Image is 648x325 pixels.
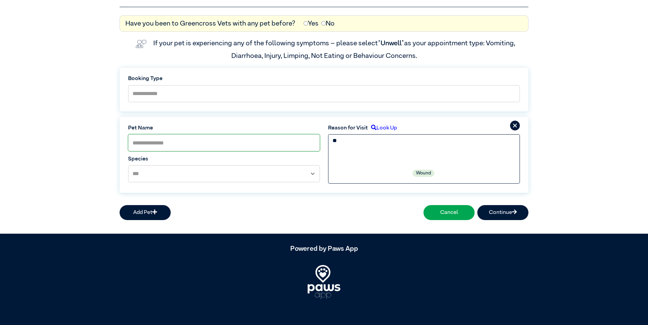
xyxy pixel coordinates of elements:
[133,37,149,51] img: vet
[304,18,319,29] label: Yes
[308,265,340,299] img: PawsApp
[128,75,520,83] label: Booking Type
[128,124,320,132] label: Pet Name
[413,170,434,177] label: Wound
[368,124,397,132] label: Look Up
[328,124,368,132] label: Reason for Visit
[477,205,528,220] button: Continue
[321,21,326,26] input: No
[125,18,295,29] label: Have you been to Greencross Vets with any pet before?
[120,205,171,220] button: Add Pet
[378,40,404,47] span: “Unwell”
[423,205,475,220] button: Cancel
[120,245,528,253] h5: Powered by Paws App
[128,155,320,163] label: Species
[304,21,308,26] input: Yes
[321,18,335,29] label: No
[153,40,516,59] label: If your pet is experiencing any of the following symptoms – please select as your appointment typ...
